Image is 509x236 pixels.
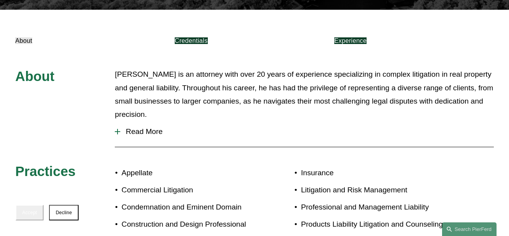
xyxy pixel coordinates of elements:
button: Decline [49,205,79,220]
p: Insurance [301,166,454,180]
p: Condemnation and Eminent Domain [121,201,254,214]
p: Commercial Litigation [121,183,254,197]
button: Read More [115,122,493,142]
span: Practices [15,164,75,179]
button: Accept [16,205,44,220]
p: We use cookies to provide necessary functionality and improve your experience. Read our . [16,179,140,197]
p: Professional and Management Liability [301,201,454,214]
span: Accept [22,210,37,215]
span: Decline [56,210,72,215]
a: Cookie Policy [94,189,124,195]
a: Experience [334,37,367,44]
p: Products Liability Litigation and Counseling [301,218,454,231]
p: Litigation and Risk Management [301,183,454,197]
a: Search this site [442,222,497,236]
p: Appellate [121,166,254,180]
p: Construction and Design Professional [121,218,254,231]
section: Cookie banner [8,171,148,228]
span: Read More [120,127,493,136]
p: [PERSON_NAME] is an attorney with over 20 years of experience specializing in complex litigation ... [115,68,493,122]
a: About [15,37,32,44]
span: About [15,69,54,84]
a: Credentials [175,37,207,44]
